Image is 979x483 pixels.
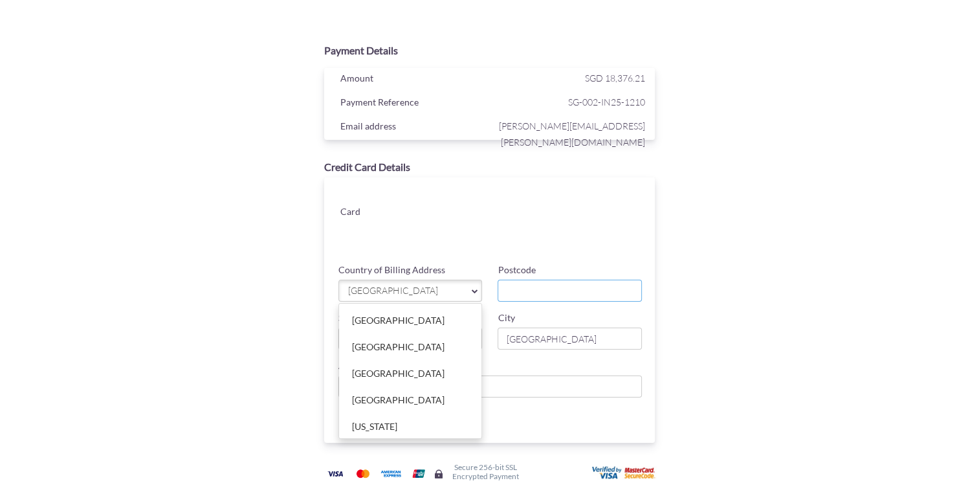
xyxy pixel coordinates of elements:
label: Country of Billing Address [338,264,445,276]
a: [GEOGRAPHIC_DATA] [338,280,483,302]
img: American Express [378,466,404,482]
img: Visa [322,466,348,482]
div: Email address [331,118,493,137]
a: [GEOGRAPHIC_DATA] [339,334,482,360]
label: Postcode [498,264,535,276]
div: Payment Details [324,43,655,58]
span: SGD 18,376.21 [585,73,645,84]
div: Credit Card Details [324,160,655,175]
img: User card [592,466,657,480]
span: [PERSON_NAME][EMAIL_ADDRESS][PERSON_NAME][DOMAIN_NAME] [492,118,645,150]
iframe: Secure card number input frame [421,190,643,214]
a: [GEOGRAPHIC_DATA] [339,308,482,333]
img: Secure lock [434,469,444,479]
div: Payment Reference [331,94,493,113]
span: SG-002-IN25-1210 [492,94,645,110]
h6: Secure 256-bit SSL Encrypted Payment [452,463,519,480]
div: Amount [331,70,493,89]
a: [GEOGRAPHIC_DATA] [339,387,482,413]
iframe: Secure card expiration date input frame [421,219,531,242]
div: Card [331,203,412,223]
iframe: Secure card security code input frame [533,219,643,242]
a: [GEOGRAPHIC_DATA] [339,361,482,387]
a: [US_STATE] [339,414,482,440]
img: Mastercard [350,466,376,482]
img: Union Pay [406,466,432,482]
span: [GEOGRAPHIC_DATA] [347,284,461,298]
label: City [498,311,514,324]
